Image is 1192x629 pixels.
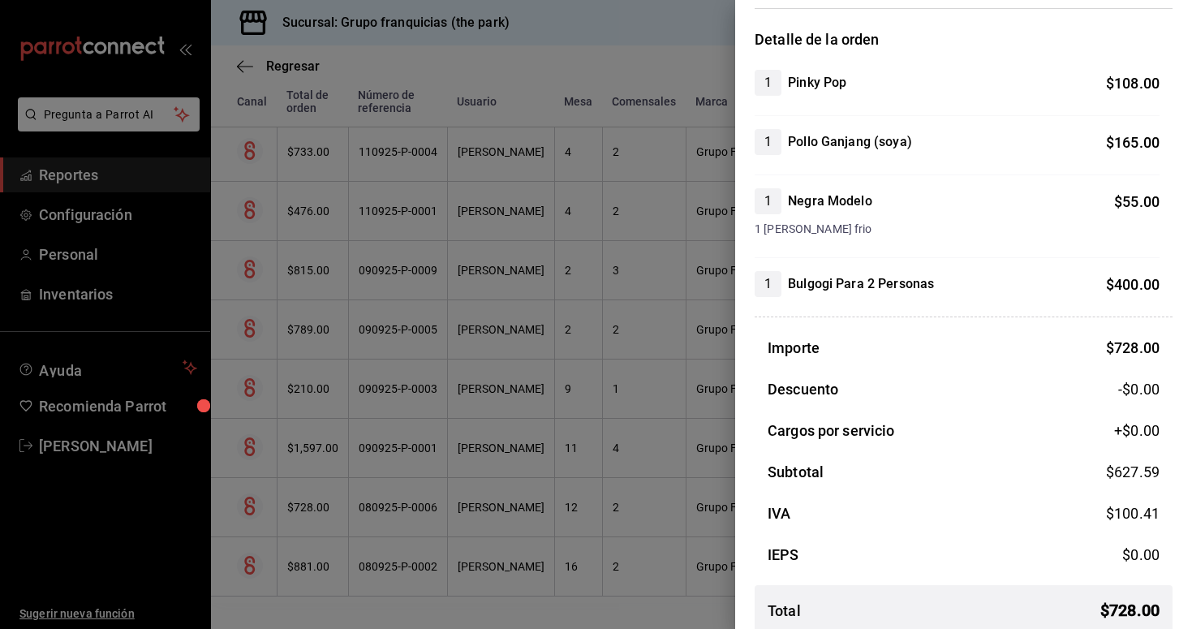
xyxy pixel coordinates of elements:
span: $ 100.41 [1106,505,1160,522]
span: $ 0.00 [1122,546,1160,563]
span: -$0.00 [1118,378,1160,400]
span: +$ 0.00 [1114,420,1160,442]
span: $ 400.00 [1106,276,1160,293]
span: 1 [755,73,781,93]
h3: Importe [768,337,820,359]
span: $ 108.00 [1106,75,1160,92]
h4: Negra Modelo [788,192,872,211]
h3: Cargos por servicio [768,420,895,442]
span: 1 [PERSON_NAME] frio [755,221,1160,238]
h4: Bulgogi Para 2 Personas [788,274,934,294]
h4: Pollo Ganjang (soya) [788,132,912,152]
span: 1 [755,192,781,211]
span: $ 165.00 [1106,134,1160,151]
span: 1 [755,132,781,152]
span: $ 627.59 [1106,463,1160,480]
h3: IVA [768,502,790,524]
h3: Subtotal [768,461,824,483]
h4: Pinky Pop [788,73,846,93]
span: $ 55.00 [1114,193,1160,210]
span: $ 728.00 [1106,339,1160,356]
h3: Detalle de la orden [755,28,1173,50]
h3: Descuento [768,378,838,400]
span: $ 728.00 [1100,598,1160,623]
span: 1 [755,274,781,294]
h3: Total [768,600,801,622]
h3: IEPS [768,544,799,566]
